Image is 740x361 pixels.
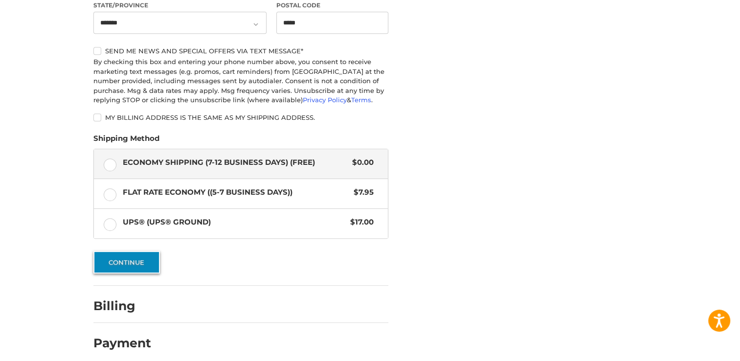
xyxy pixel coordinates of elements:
label: Postal Code [276,1,389,10]
span: $0.00 [347,157,374,168]
h2: Billing [93,298,151,314]
h2: Payment [93,336,151,351]
iframe: Google Customer Reviews [659,335,740,361]
label: State/Province [93,1,267,10]
button: Continue [93,251,160,273]
span: Economy Shipping (7-12 Business Days) (Free) [123,157,348,168]
span: $7.95 [349,187,374,198]
div: By checking this box and entering your phone number above, you consent to receive marketing text ... [93,57,388,105]
a: Terms [351,96,371,104]
a: Privacy Policy [303,96,347,104]
span: Flat Rate Economy ((5-7 Business Days)) [123,187,349,198]
span: UPS® (UPS® Ground) [123,217,346,228]
span: $17.00 [345,217,374,228]
label: Send me news and special offers via text message* [93,47,388,55]
legend: Shipping Method [93,133,159,149]
label: My billing address is the same as my shipping address. [93,113,388,121]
